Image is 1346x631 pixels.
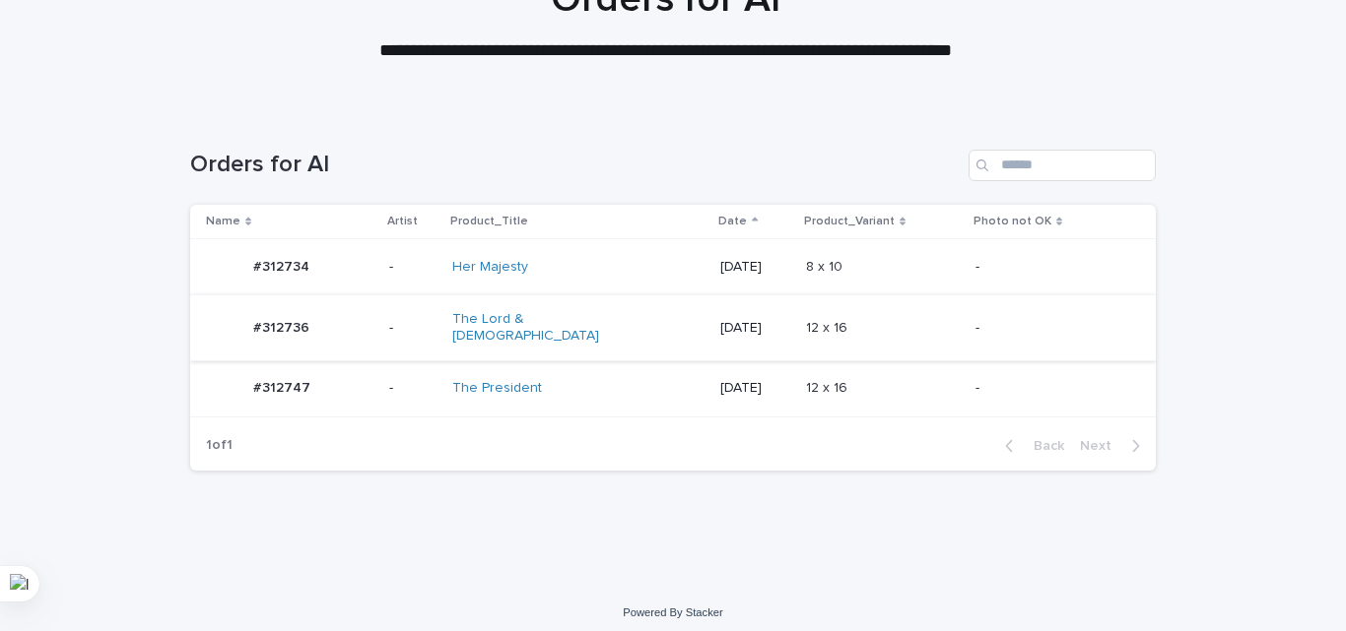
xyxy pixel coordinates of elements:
[720,320,789,337] p: [DATE]
[253,316,313,337] p: #312736
[190,295,1156,361] tr: #312736#312736 -The Lord & [DEMOGRAPHIC_DATA] [DATE]12 x 1612 x 16 -
[974,211,1051,232] p: Photo not OK
[718,211,747,232] p: Date
[804,211,895,232] p: Product_Variant
[1022,439,1064,453] span: Back
[976,259,1124,276] p: -
[450,211,528,232] p: Product_Title
[253,255,313,276] p: #312734
[720,380,789,397] p: [DATE]
[806,316,851,337] p: 12 x 16
[989,437,1072,455] button: Back
[253,376,314,397] p: #312747
[206,211,240,232] p: Name
[720,259,789,276] p: [DATE]
[806,255,846,276] p: 8 x 10
[806,376,851,397] p: 12 x 16
[389,380,437,397] p: -
[1080,439,1123,453] span: Next
[976,320,1124,337] p: -
[389,259,437,276] p: -
[1072,437,1156,455] button: Next
[452,380,542,397] a: The President
[190,239,1156,295] tr: #312734#312734 -Her Majesty [DATE]8 x 108 x 10 -
[969,150,1156,181] input: Search
[190,360,1156,416] tr: #312747#312747 -The President [DATE]12 x 1612 x 16 -
[389,320,437,337] p: -
[190,151,961,179] h1: Orders for AI
[623,606,722,618] a: Powered By Stacker
[452,259,528,276] a: Her Majesty
[387,211,418,232] p: Artist
[190,421,248,470] p: 1 of 1
[452,311,617,345] a: The Lord & [DEMOGRAPHIC_DATA]
[976,380,1124,397] p: -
